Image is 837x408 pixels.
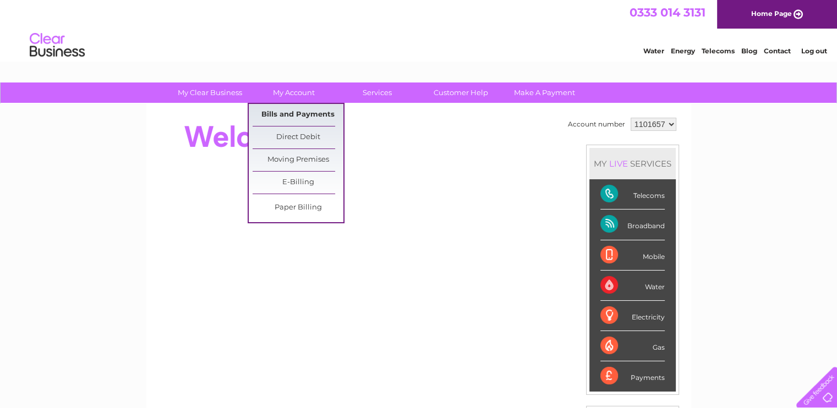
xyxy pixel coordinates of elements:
[565,115,628,134] td: Account number
[253,197,343,219] a: Paper Billing
[248,82,339,103] a: My Account
[671,47,695,55] a: Energy
[600,361,665,391] div: Payments
[415,82,506,103] a: Customer Help
[607,158,630,169] div: LIVE
[253,126,343,148] a: Direct Debit
[499,82,590,103] a: Make A Payment
[165,82,255,103] a: My Clear Business
[600,240,665,271] div: Mobile
[253,104,343,126] a: Bills and Payments
[741,47,757,55] a: Blog
[253,172,343,194] a: E-Billing
[600,209,665,240] div: Broadband
[253,149,343,171] a: Moving Premises
[600,271,665,301] div: Water
[600,301,665,331] div: Electricity
[159,6,679,53] div: Clear Business is a trading name of Verastar Limited (registered in [GEOGRAPHIC_DATA] No. 3667643...
[801,47,827,55] a: Log out
[764,47,791,55] a: Contact
[332,82,423,103] a: Services
[589,148,676,179] div: MY SERVICES
[29,29,85,62] img: logo.png
[600,331,665,361] div: Gas
[702,47,735,55] a: Telecoms
[600,179,665,209] div: Telecoms
[643,47,664,55] a: Water
[630,5,705,19] a: 0333 014 3131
